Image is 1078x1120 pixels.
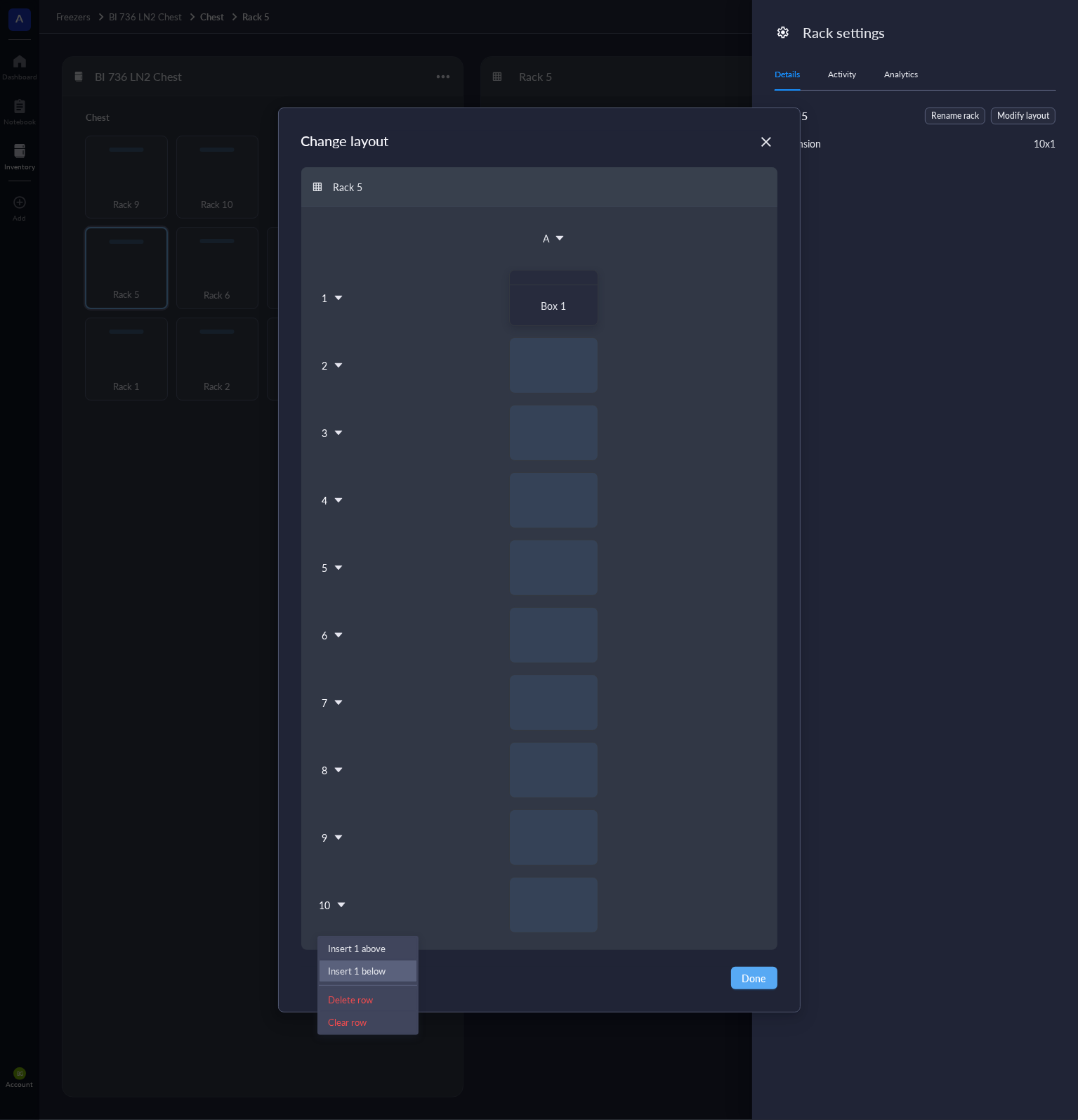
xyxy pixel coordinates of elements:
[322,627,328,644] span: 6
[731,967,777,989] button: Done
[322,762,328,779] span: 8
[328,965,408,977] div: Insert 1 below
[742,970,766,986] span: Done
[328,942,408,955] div: Insert 1 above
[320,897,331,913] span: 10
[543,230,549,246] div: A
[755,131,777,153] button: Close
[334,180,363,194] span: Rack 5
[755,134,777,150] span: Close
[322,424,328,441] span: 3
[322,694,328,711] span: 7
[322,289,328,306] span: 1
[301,131,389,150] div: Change layout
[322,829,328,846] span: 9
[541,298,566,313] div: Box 1
[322,492,328,509] span: 4
[322,559,328,576] span: 5
[509,270,598,326] div: Box 1
[328,994,408,1006] div: Delete row
[322,357,328,374] span: 2
[328,1016,408,1029] div: Clear row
